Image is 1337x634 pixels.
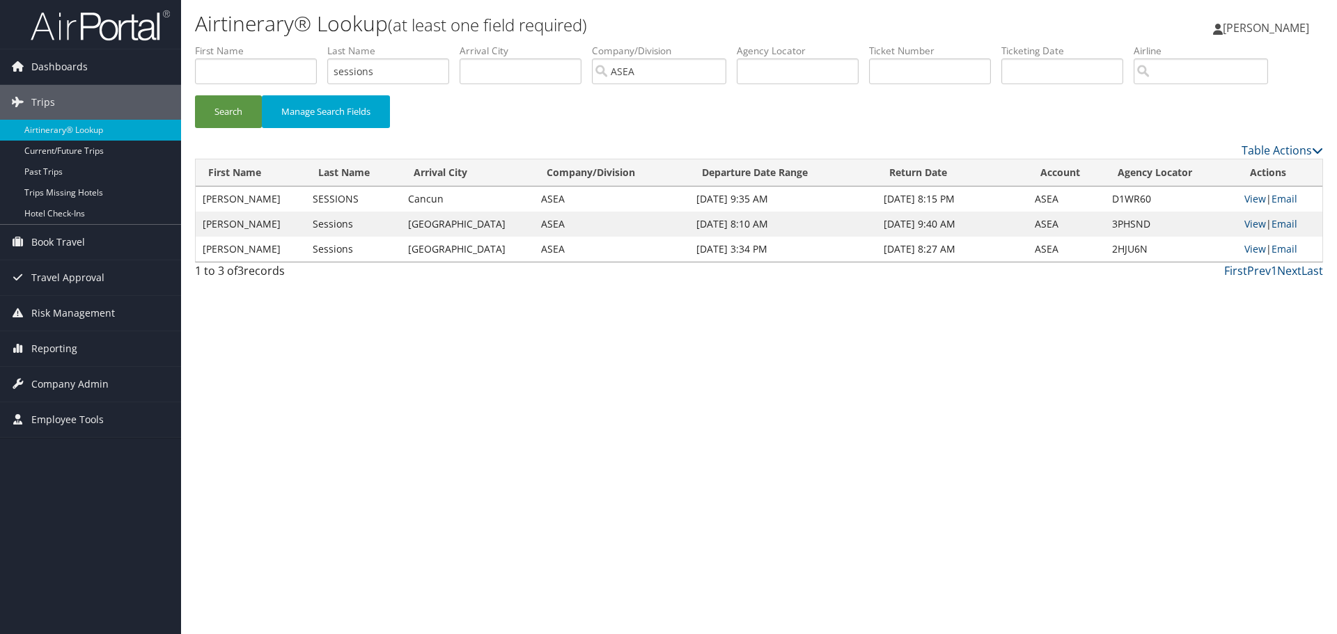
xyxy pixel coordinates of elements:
th: Actions [1237,159,1322,187]
td: ASEA [534,187,689,212]
a: Last [1301,263,1323,278]
label: Agency Locator [737,44,869,58]
th: Company/Division [534,159,689,187]
th: Account: activate to sort column ascending [1028,159,1105,187]
a: Table Actions [1242,143,1323,158]
td: Sessions [306,237,401,262]
td: ASEA [1028,187,1105,212]
span: Risk Management [31,296,115,331]
td: [DATE] 9:35 AM [689,187,877,212]
td: | [1237,212,1322,237]
a: [PERSON_NAME] [1213,7,1323,49]
th: Return Date: activate to sort column ascending [877,159,1028,187]
span: Book Travel [31,225,85,260]
label: Airline [1134,44,1279,58]
th: Agency Locator: activate to sort column ascending [1105,159,1237,187]
td: [GEOGRAPHIC_DATA] [401,212,534,237]
label: First Name [195,44,327,58]
td: [PERSON_NAME] [196,212,306,237]
td: SESSIONS [306,187,401,212]
div: 1 to 3 of records [195,262,462,286]
span: Reporting [31,331,77,366]
td: ASEA [1028,237,1105,262]
a: First [1224,263,1247,278]
a: Next [1277,263,1301,278]
a: Prev [1247,263,1271,278]
a: Email [1272,242,1297,255]
span: Travel Approval [31,260,104,295]
th: Arrival City: activate to sort column ascending [401,159,534,187]
a: 1 [1271,263,1277,278]
a: View [1244,217,1266,230]
h1: Airtinerary® Lookup [195,9,947,38]
td: Sessions [306,212,401,237]
td: | [1237,187,1322,212]
td: [DATE] 8:27 AM [877,237,1028,262]
td: 2HJU6N [1105,237,1237,262]
td: [PERSON_NAME] [196,237,306,262]
td: [GEOGRAPHIC_DATA] [401,237,534,262]
span: [PERSON_NAME] [1223,20,1309,35]
label: Ticketing Date [1001,44,1134,58]
button: Manage Search Fields [262,95,390,128]
small: (at least one field required) [388,13,587,36]
span: Dashboards [31,49,88,84]
a: Email [1272,192,1297,205]
button: Search [195,95,262,128]
span: Trips [31,85,55,120]
td: ASEA [1028,212,1105,237]
span: Employee Tools [31,402,104,437]
label: Ticket Number [869,44,1001,58]
th: First Name: activate to sort column ascending [196,159,306,187]
td: 3PHSND [1105,212,1237,237]
td: | [1237,237,1322,262]
td: D1WR60 [1105,187,1237,212]
td: ASEA [534,237,689,262]
a: View [1244,242,1266,255]
td: [DATE] 8:10 AM [689,212,877,237]
th: Departure Date Range: activate to sort column ascending [689,159,877,187]
td: [DATE] 3:34 PM [689,237,877,262]
a: Email [1272,217,1297,230]
th: Last Name: activate to sort column ascending [306,159,401,187]
td: [DATE] 8:15 PM [877,187,1028,212]
span: Company Admin [31,367,109,402]
label: Company/Division [592,44,737,58]
td: [DATE] 9:40 AM [877,212,1028,237]
td: Cancun [401,187,534,212]
a: View [1244,192,1266,205]
img: airportal-logo.png [31,9,170,42]
label: Arrival City [460,44,592,58]
td: [PERSON_NAME] [196,187,306,212]
label: Last Name [327,44,460,58]
td: ASEA [534,212,689,237]
span: 3 [237,263,244,278]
